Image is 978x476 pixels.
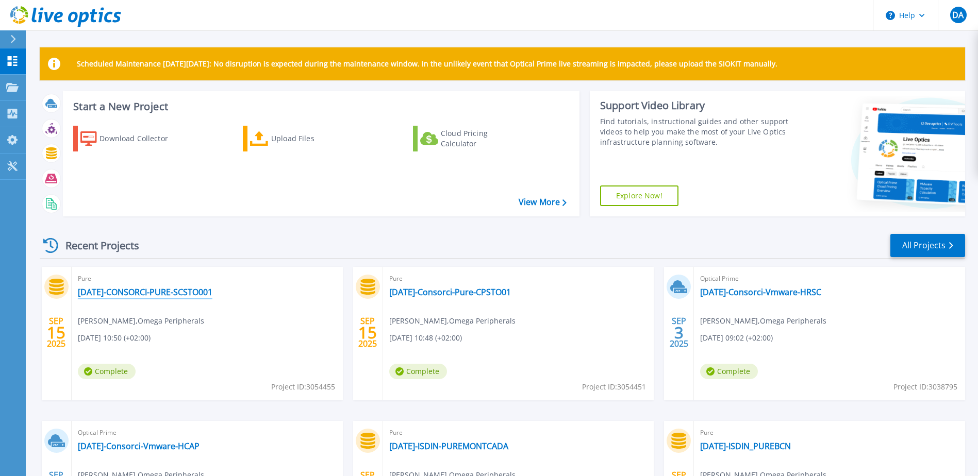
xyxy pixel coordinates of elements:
[389,427,648,438] span: Pure
[952,11,964,19] span: DA
[700,287,821,297] a: [DATE]-Consorci-Vmware-HRSC
[441,128,523,149] div: Cloud Pricing Calculator
[600,185,678,206] a: Explore Now!
[700,315,826,327] span: [PERSON_NAME] , Omega Peripherals
[700,332,773,344] span: [DATE] 09:02 (+02:00)
[46,314,66,351] div: SEP 2025
[389,273,648,284] span: Pure
[890,234,965,257] a: All Projects
[77,60,777,68] p: Scheduled Maintenance [DATE][DATE]: No disruption is expected during the maintenance window. In t...
[73,126,188,151] a: Download Collector
[389,287,511,297] a: [DATE]-Consorci-Pure-CPSTO01
[669,314,689,351] div: SEP 2025
[78,315,204,327] span: [PERSON_NAME] , Omega Peripherals
[700,273,959,284] span: Optical Prime
[73,101,566,112] h3: Start a New Project
[389,364,447,379] span: Complete
[78,273,337,284] span: Pure
[700,441,791,451] a: [DATE]-ISDIN_PUREBCN
[78,441,200,451] a: [DATE]-Consorci-Vmware-HCAP
[243,126,358,151] a: Upload Files
[271,381,335,393] span: Project ID: 3054455
[700,364,758,379] span: Complete
[893,381,957,393] span: Project ID: 3038795
[271,128,354,149] div: Upload Files
[389,332,462,344] span: [DATE] 10:48 (+02:00)
[78,332,151,344] span: [DATE] 10:50 (+02:00)
[600,99,791,112] div: Support Video Library
[582,381,646,393] span: Project ID: 3054451
[700,427,959,438] span: Pure
[78,364,136,379] span: Complete
[600,116,791,147] div: Find tutorials, instructional guides and other support videos to help you make the most of your L...
[674,328,684,337] span: 3
[519,197,567,207] a: View More
[413,126,528,151] a: Cloud Pricing Calculator
[358,314,377,351] div: SEP 2025
[78,287,212,297] a: [DATE]-CONSORCI-PURE-SCSTO001
[389,441,508,451] a: [DATE]-ISDIN-PUREMONTCADA
[40,233,153,258] div: Recent Projects
[78,427,337,438] span: Optical Prime
[47,328,65,337] span: 15
[100,128,182,149] div: Download Collector
[389,315,516,327] span: [PERSON_NAME] , Omega Peripherals
[358,328,377,337] span: 15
